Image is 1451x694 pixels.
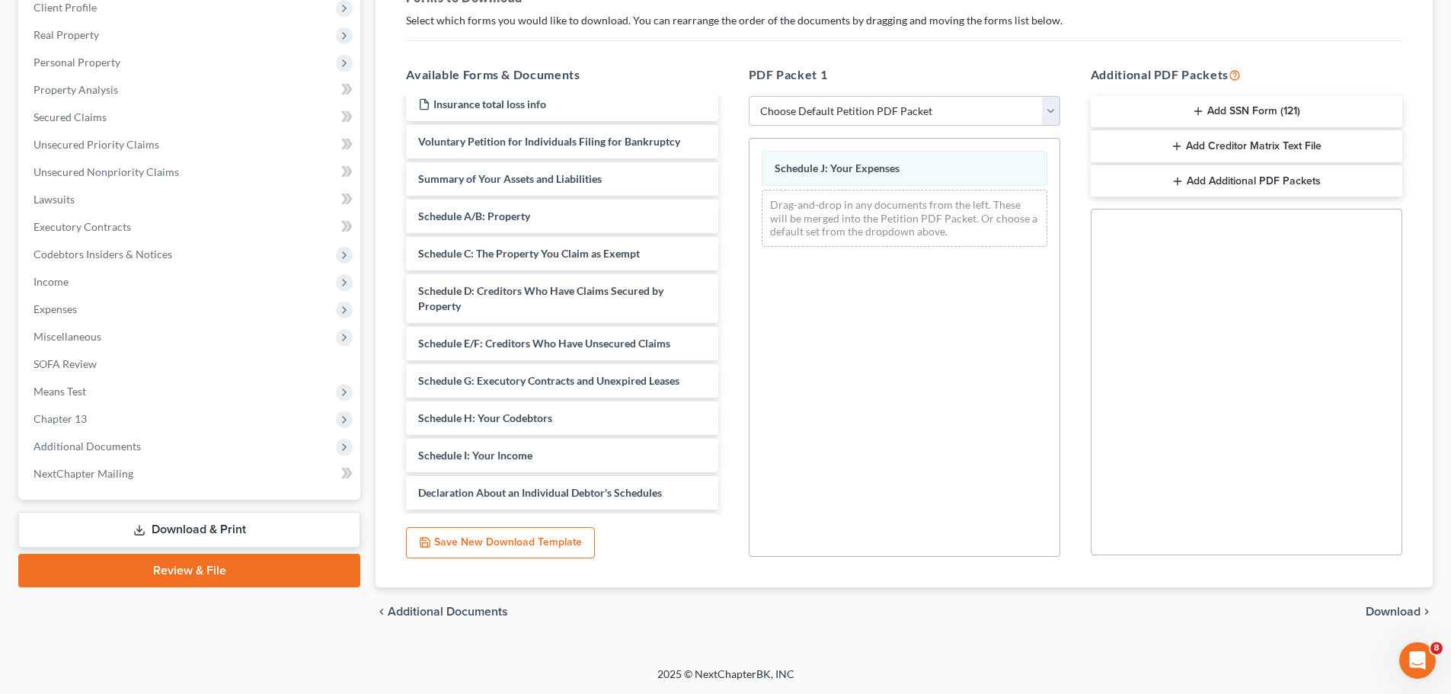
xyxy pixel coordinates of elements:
[406,527,595,559] button: Save New Download Template
[1399,642,1436,679] iframe: Intercom live chat
[418,449,532,462] span: Schedule I: Your Income
[418,337,670,350] span: Schedule E/F: Creditors Who Have Unsecured Claims
[34,138,159,151] span: Unsecured Priority Claims
[34,467,133,480] span: NextChapter Mailing
[1091,165,1402,197] button: Add Additional PDF Packets
[762,190,1047,247] div: Drag-and-drop in any documents from the left. These will be merged into the Petition PDF Packet. ...
[21,158,360,186] a: Unsecured Nonpriority Claims
[34,220,131,233] span: Executory Contracts
[418,486,662,499] span: Declaration About an Individual Debtor's Schedules
[34,330,101,343] span: Miscellaneous
[34,275,69,288] span: Income
[21,131,360,158] a: Unsecured Priority Claims
[1421,606,1433,618] i: chevron_right
[34,440,141,453] span: Additional Documents
[1366,606,1421,618] span: Download
[418,284,663,312] span: Schedule D: Creditors Who Have Claims Secured by Property
[34,385,86,398] span: Means Test
[18,554,360,587] a: Review & File
[418,411,552,424] span: Schedule H: Your Codebtors
[418,135,680,148] span: Voluntary Petition for Individuals Filing for Bankruptcy
[34,248,172,261] span: Codebtors Insiders & Notices
[1366,606,1433,618] button: Download chevron_right
[1430,642,1443,654] span: 8
[21,350,360,378] a: SOFA Review
[34,412,87,425] span: Chapter 13
[406,66,718,84] h5: Available Forms & Documents
[418,247,640,260] span: Schedule C: The Property You Claim as Exempt
[21,460,360,488] a: NextChapter Mailing
[1091,130,1402,162] button: Add Creditor Matrix Text File
[34,357,97,370] span: SOFA Review
[21,186,360,213] a: Lawsuits
[433,98,546,110] span: Insurance total loss info
[418,209,530,222] span: Schedule A/B: Property
[376,606,508,618] a: chevron_left Additional Documents
[34,165,179,178] span: Unsecured Nonpriority Claims
[34,83,118,96] span: Property Analysis
[34,110,107,123] span: Secured Claims
[34,28,99,41] span: Real Property
[376,606,388,618] i: chevron_left
[292,667,1160,694] div: 2025 © NextChapterBK, INC
[21,104,360,131] a: Secured Claims
[34,56,120,69] span: Personal Property
[1091,66,1402,84] h5: Additional PDF Packets
[18,512,360,548] a: Download & Print
[34,302,77,315] span: Expenses
[388,606,508,618] span: Additional Documents
[21,213,360,241] a: Executory Contracts
[418,374,679,387] span: Schedule G: Executory Contracts and Unexpired Leases
[418,172,602,185] span: Summary of Your Assets and Liabilities
[34,1,97,14] span: Client Profile
[21,76,360,104] a: Property Analysis
[1091,96,1402,128] button: Add SSN Form (121)
[34,193,75,206] span: Lawsuits
[749,66,1060,84] h5: PDF Packet 1
[406,13,1402,28] p: Select which forms you would like to download. You can rearrange the order of the documents by dr...
[775,162,900,174] span: Schedule J: Your Expenses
